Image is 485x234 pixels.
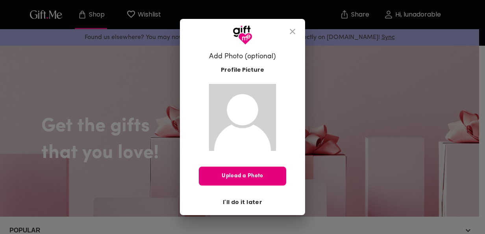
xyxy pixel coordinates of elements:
span: I'll do it later [223,198,262,206]
img: GiftMe Logo [233,25,252,45]
button: I'll do it later [220,195,265,209]
span: Upload a Photo [199,172,286,180]
button: Upload a Photo [199,167,286,186]
button: close [283,22,302,41]
img: Gift.me default profile picture [209,84,276,151]
span: Profile Picture [221,66,264,74]
h6: Add Photo (optional) [209,52,276,61]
